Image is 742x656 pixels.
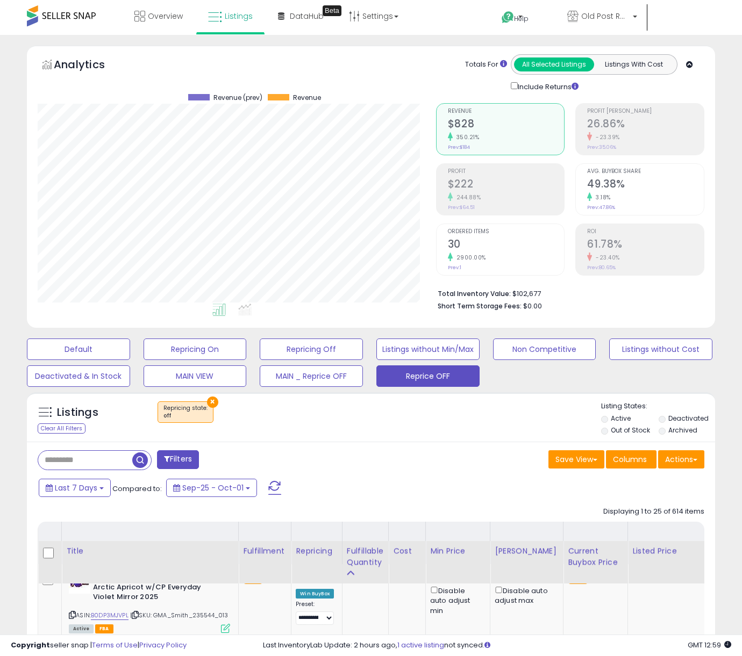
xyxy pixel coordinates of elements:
[163,412,208,420] div: off
[448,144,470,150] small: Prev: $184
[587,118,704,132] h2: 26.86%
[438,301,522,311] b: Short Term Storage Fees:
[27,365,130,387] button: Deactivated & In Stock
[587,178,704,192] h2: 49.38%
[438,289,511,298] b: Total Inventory Value:
[609,338,712,360] button: Listings without Cost
[514,57,594,71] button: All Selected Listings
[495,585,555,605] div: Disable auto adjust max
[243,545,287,557] div: Fulfillment
[296,589,334,599] div: Win BuyBox
[503,80,591,92] div: Include Returns
[448,229,565,235] span: Ordered Items
[581,11,630,21] span: Old Post Road LLC
[260,365,363,387] button: MAIN _ Reprice OFF
[430,585,482,616] div: Disable auto adjust min
[347,545,384,568] div: Fulfillable Quantity
[57,405,98,420] h5: Listings
[139,640,187,650] a: Privacy Policy
[448,169,565,175] span: Profit
[11,640,50,650] strong: Copyright
[611,426,650,435] label: Out of Stock
[55,482,97,493] span: Last 7 Days
[376,365,480,387] button: Reprice OFF
[448,264,461,271] small: Prev: 1
[112,484,162,494] span: Compared to:
[448,118,565,132] h2: $828
[592,133,620,141] small: -23.39%
[290,11,324,21] span: DataHub
[493,3,550,35] a: Help
[323,5,341,16] div: Tooltip anchor
[587,169,704,175] span: Avg. Buybox Share
[493,338,596,360] button: Non Competitive
[514,14,529,23] span: Help
[448,109,565,114] span: Revenue
[144,338,247,360] button: Repricing On
[93,572,224,605] b: [PERSON_NAME] Moment Goggle Arctic Apricot w/CP Everyday Violet Mirror 2025
[587,144,616,150] small: Prev: 35.06%
[397,640,444,650] a: 1 active listing
[54,57,126,75] h5: Analytics
[27,338,130,360] button: Default
[453,193,481,201] small: 244.88%
[11,640,187,651] div: seller snap | |
[606,450,657,468] button: Columns
[668,414,709,423] label: Deactivated
[263,640,731,651] div: Last InventoryLab Update: 2 hours ago, not synced.
[207,397,218,408] button: ×
[523,301,542,311] span: $0.00
[260,338,363,360] button: Repricing Off
[91,611,129,620] a: B0DP3MJVPL
[130,611,229,619] span: | SKU: GMA_Smith_235544_013
[587,264,616,271] small: Prev: 80.65%
[92,640,138,650] a: Terms of Use
[548,450,604,468] button: Save View
[448,178,565,192] h2: $222
[601,401,716,412] p: Listing States:
[501,11,515,24] i: Get Help
[148,11,183,21] span: Overview
[688,640,731,650] span: 2025-10-9 12:59 GMT
[668,426,697,435] label: Archived
[296,601,334,625] div: Preset:
[448,204,475,211] small: Prev: $64.51
[376,338,480,360] button: Listings without Min/Max
[592,193,611,201] small: 3.18%
[587,204,615,211] small: Prev: 47.86%
[225,11,253,21] span: Listings
[495,545,559,557] div: [PERSON_NAME]
[293,94,321,102] span: Revenue
[182,482,244,493] span: Sep-25 - Oct-01
[144,365,247,387] button: MAIN VIEW
[448,238,565,253] h2: 30
[632,545,725,557] div: Listed Price
[38,423,85,434] div: Clear All Filters
[438,286,696,299] li: $102,677
[658,450,704,468] button: Actions
[393,545,421,557] div: Cost
[296,545,338,557] div: Repricing
[568,545,623,568] div: Current Buybox Price
[611,414,631,423] label: Active
[39,479,111,497] button: Last 7 Days
[66,545,234,557] div: Title
[453,254,486,262] small: 2900.00%
[613,454,647,465] span: Columns
[592,254,620,262] small: -23.40%
[587,109,704,114] span: Profit [PERSON_NAME]
[430,545,486,557] div: Min Price
[453,133,480,141] small: 350.21%
[603,507,704,517] div: Displaying 1 to 25 of 614 items
[594,57,674,71] button: Listings With Cost
[166,479,257,497] button: Sep-25 - Oct-01
[157,450,199,469] button: Filters
[163,404,208,420] span: Repricing state :
[587,229,704,235] span: ROI
[587,238,704,253] h2: 61.78%
[213,94,262,102] span: Revenue (prev)
[465,60,507,70] div: Totals For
